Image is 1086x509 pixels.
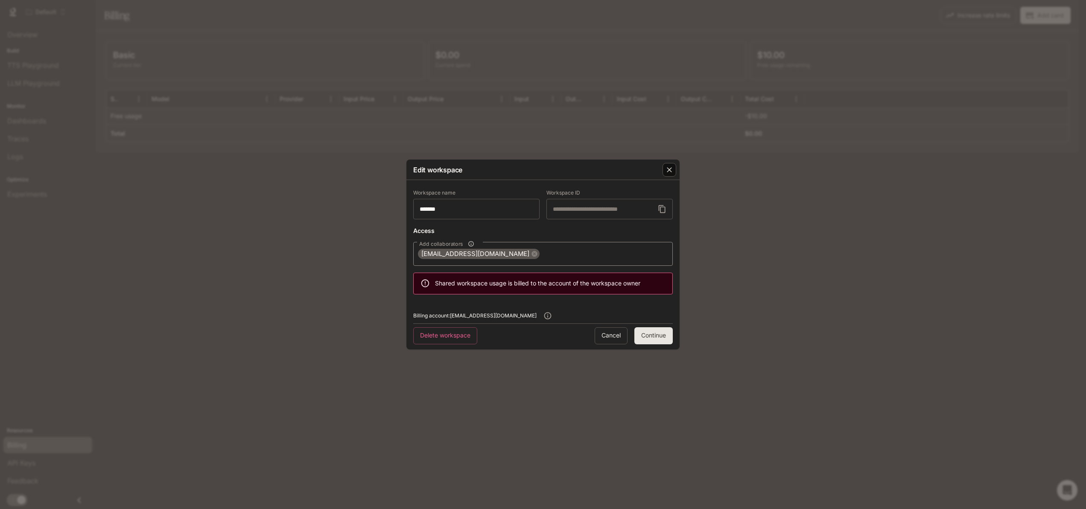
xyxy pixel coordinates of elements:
[419,240,463,247] span: Add collaborators
[595,327,628,344] button: Cancel
[418,249,540,259] div: [EMAIL_ADDRESS][DOMAIN_NAME]
[546,190,673,219] div: Workspace ID cannot be changed
[465,238,477,250] button: Add collaborators
[413,190,455,195] p: Workspace name
[413,226,435,235] p: Access
[546,190,580,195] p: Workspace ID
[413,165,462,175] p: Edit workspace
[634,327,673,344] button: Continue
[413,311,537,320] span: Billing account: [EMAIL_ADDRESS][DOMAIN_NAME]
[413,327,477,344] button: Delete workspace
[418,249,533,259] span: [EMAIL_ADDRESS][DOMAIN_NAME]
[435,276,640,291] div: Shared workspace usage is billed to the account of the workspace owner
